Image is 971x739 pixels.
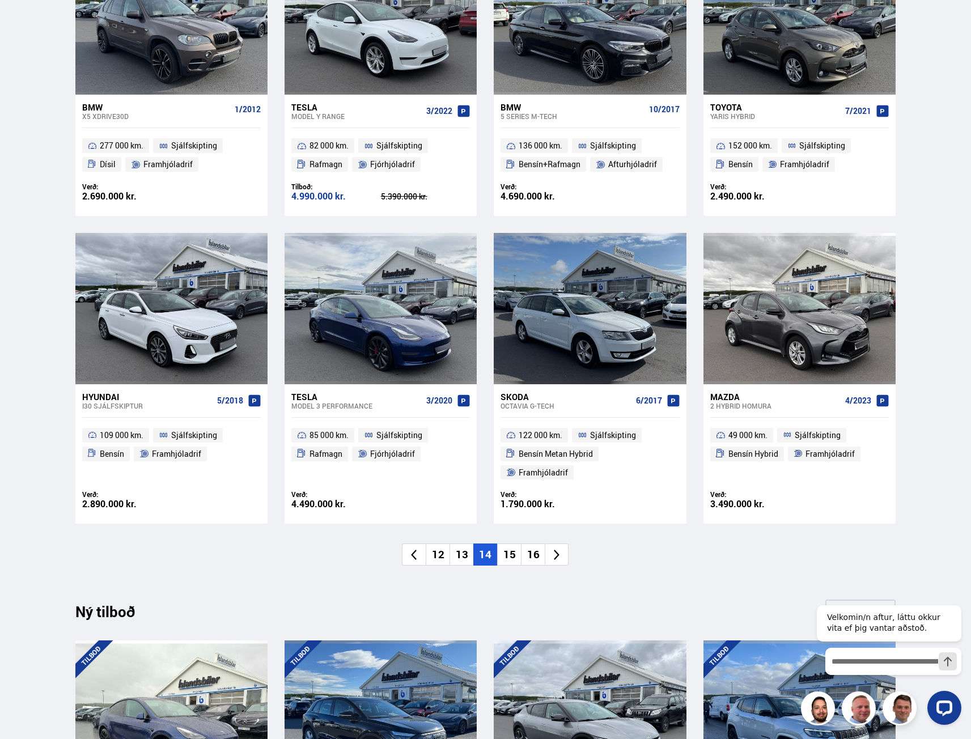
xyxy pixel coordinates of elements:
span: Framhjóladrif [805,447,855,461]
span: 3/2020 [426,396,452,405]
span: Fjórhjóladrif [370,447,415,461]
div: Yaris HYBRID [710,112,841,120]
span: 136 000 km. [519,139,562,152]
span: 82 000 km. [309,139,349,152]
span: 49 000 km. [728,428,768,442]
span: Rafmagn [309,158,342,171]
span: Framhjóladrif [780,158,829,171]
span: 122 000 km. [519,428,562,442]
div: Toyota [710,102,841,112]
span: Sjálfskipting [590,428,636,442]
div: Skoda [501,392,631,402]
a: Toyota Yaris HYBRID 7/2021 152 000 km. Sjálfskipting Bensín Framhjóladrif Verð: 2.490.000 kr. [703,95,896,216]
a: Hyundai i30 SJÁLFSKIPTUR 5/2018 109 000 km. Sjálfskipting Bensín Framhjóladrif Verð: 2.890.000 kr. [75,384,268,524]
span: 7/2021 [845,107,871,116]
span: Framhjóladrif [152,447,201,461]
iframe: LiveChat chat widget [808,584,966,734]
span: Framhjóladrif [519,466,568,479]
div: Mazda [710,392,841,402]
div: 4.490.000 kr. [291,499,381,509]
div: 5 series M-TECH [501,112,644,120]
span: Bensín+Rafmagn [519,158,580,171]
span: 1/2012 [235,105,261,114]
div: Model 3 PERFORMANCE [291,402,422,410]
div: 2.890.000 kr. [82,499,172,509]
a: Mazda 2 Hybrid HOMURA 4/2023 49 000 km. Sjálfskipting Bensín Hybrid Framhjóladrif Verð: 3.490.000... [703,384,896,524]
span: Sjálfskipting [376,139,422,152]
span: Bensín [100,447,124,461]
div: X5 XDRIVE30D [82,112,230,120]
li: 14 [473,543,497,566]
div: BMW [82,102,230,112]
span: 6/2017 [636,396,662,405]
div: 2.690.000 kr. [82,192,172,201]
div: 1.790.000 kr. [501,499,590,509]
div: BMW [501,102,644,112]
li: 13 [450,543,473,566]
div: Verð: [710,490,800,499]
span: 3/2022 [426,107,452,116]
div: Octavia G-TECH [501,402,631,410]
span: Framhjóladrif [143,158,193,171]
span: 5/2018 [217,396,243,405]
div: 4.990.000 kr. [291,192,381,201]
span: Afturhjóladrif [608,158,657,171]
a: Skoda Octavia G-TECH 6/2017 122 000 km. Sjálfskipting Bensín Metan Hybrid Framhjóladrif Verð: 1.7... [494,384,686,524]
a: BMW 5 series M-TECH 10/2017 136 000 km. Sjálfskipting Bensín+Rafmagn Afturhjóladrif Verð: 4.690.0... [494,95,686,216]
span: Bensín Metan Hybrid [519,447,593,461]
span: Bensín [728,158,753,171]
li: 16 [521,543,545,566]
span: Sjálfskipting [376,428,422,442]
span: Sjálfskipting [171,428,217,442]
div: Hyundai [82,392,213,402]
a: Tesla Model Y RANGE 3/2022 82 000 km. Sjálfskipting Rafmagn Fjórhjóladrif Tilboð: 4.990.000 kr. 5... [285,95,477,216]
li: 15 [497,543,521,566]
a: BMW X5 XDRIVE30D 1/2012 277 000 km. Sjálfskipting Dísil Framhjóladrif Verð: 2.690.000 kr. [75,95,268,216]
span: Sjálfskipting [799,139,845,152]
div: 5.390.000 kr. [381,193,470,201]
span: Rafmagn [309,447,342,461]
div: Verð: [501,182,590,191]
a: Tesla Model 3 PERFORMANCE 3/2020 85 000 km. Sjálfskipting Rafmagn Fjórhjóladrif Verð: 4.490.000 kr. [285,384,477,524]
span: 277 000 km. [100,139,143,152]
div: Verð: [710,182,800,191]
span: Sjálfskipting [795,428,841,442]
div: 3.490.000 kr. [710,499,800,509]
div: Model Y RANGE [291,112,422,120]
span: Sjálfskipting [171,139,217,152]
div: 2 Hybrid HOMURA [710,402,841,410]
div: Ný tilboð [75,603,155,627]
span: 10/2017 [649,105,680,114]
span: Bensín Hybrid [728,447,778,461]
span: Fjórhjóladrif [370,158,415,171]
div: Verð: [82,182,172,191]
span: 152 000 km. [728,139,772,152]
span: 85 000 km. [309,428,349,442]
img: nhp88E3Fdnt1Opn2.png [803,693,837,727]
div: Verð: [82,490,172,499]
div: Tesla [291,392,422,402]
span: 4/2023 [845,396,871,405]
div: 2.490.000 kr. [710,192,800,201]
span: Sjálfskipting [590,139,636,152]
div: i30 SJÁLFSKIPTUR [82,402,213,410]
span: Dísil [100,158,116,171]
div: Tilboð: [291,182,381,191]
li: 12 [426,543,450,566]
div: Tesla [291,102,422,112]
div: 4.690.000 kr. [501,192,590,201]
span: 109 000 km. [100,428,143,442]
div: Verð: [291,490,381,499]
div: Verð: [501,490,590,499]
